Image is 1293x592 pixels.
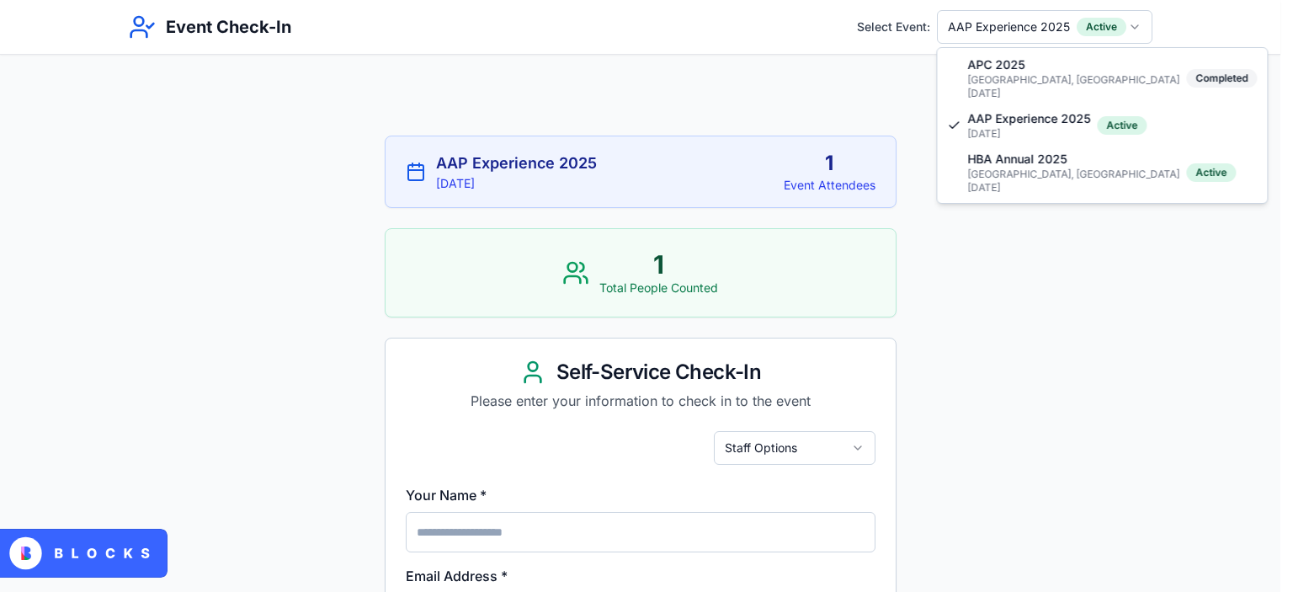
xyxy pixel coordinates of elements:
[1186,163,1236,182] div: Active
[967,56,1179,73] span: APC 2025
[967,110,1090,127] span: AAP Experience 2025
[967,87,1179,100] span: [DATE]
[967,168,1179,181] span: [GEOGRAPHIC_DATA], [GEOGRAPHIC_DATA]
[967,73,1179,87] span: [GEOGRAPHIC_DATA], [GEOGRAPHIC_DATA]
[967,181,1179,195] span: [DATE]
[967,127,1090,141] span: [DATE]
[1186,69,1257,88] div: Completed
[1097,116,1147,135] div: Active
[967,151,1179,168] span: HBA Annual 2025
